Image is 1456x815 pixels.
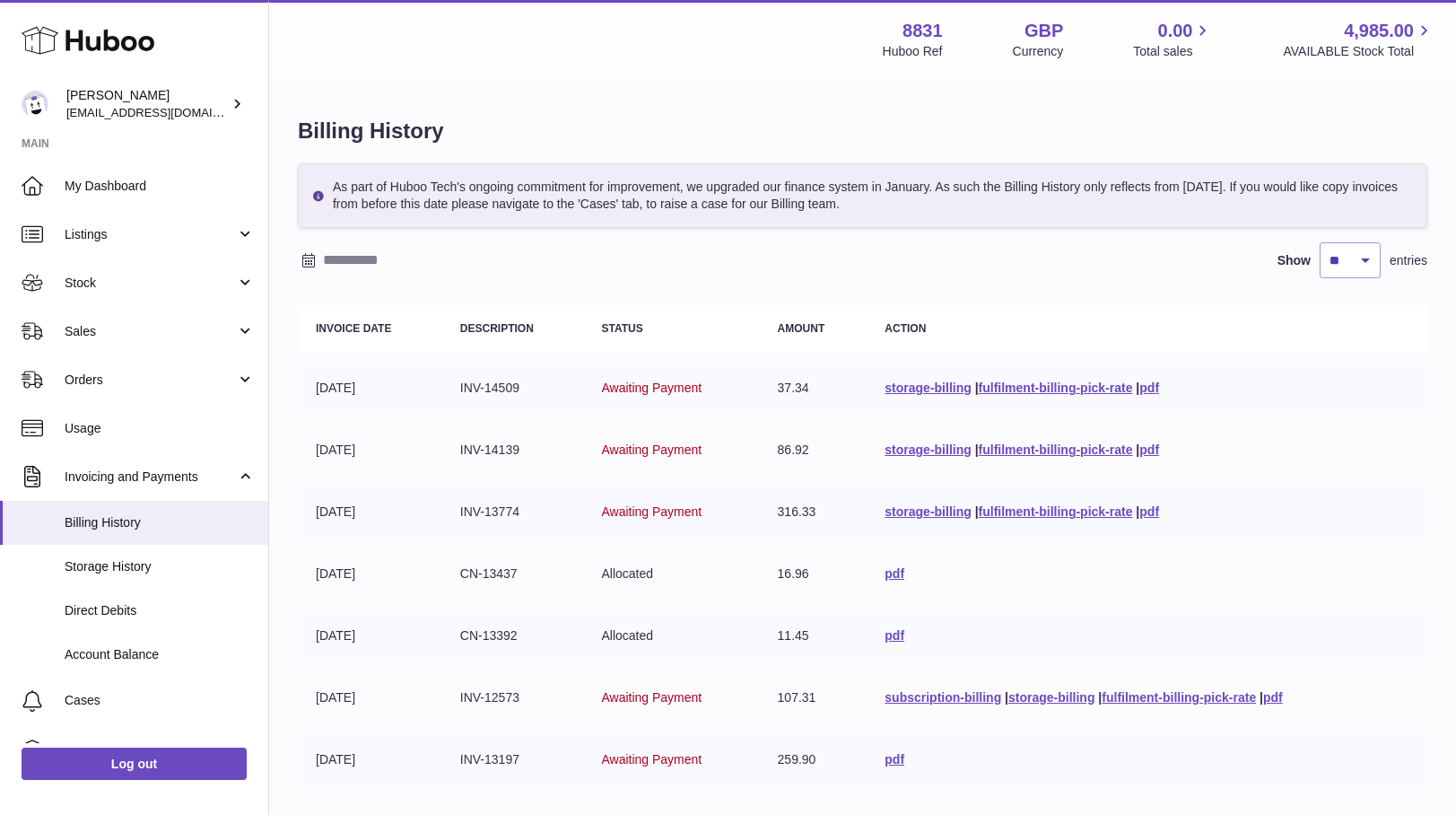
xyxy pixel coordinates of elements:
a: pdf [885,628,904,643]
span: Awaiting Payment [601,381,702,395]
span: AVAILABLE Stock Total [1283,43,1434,60]
a: pdf [1263,690,1283,705]
strong: Amount [778,322,825,335]
div: As part of Huboo Tech's ongoing commitment for improvement, we upgraded our finance system in Jan... [298,163,1427,228]
td: 86.92 [760,424,867,477]
span: Billing History [65,514,255,531]
td: 16.96 [760,548,867,600]
a: subscription-billing [885,690,1001,705]
span: Awaiting Payment [601,690,702,705]
strong: Description [460,322,534,335]
span: | [1136,381,1139,395]
a: 4,985.00 AVAILABLE Stock Total [1283,19,1434,60]
span: | [1098,690,1102,705]
td: CN-13392 [442,609,584,662]
span: | [1005,690,1008,705]
div: Currency [1013,43,1064,60]
span: | [975,381,979,395]
a: pdf [1139,443,1159,457]
td: [DATE] [298,486,442,539]
td: INV-12573 [442,671,584,724]
td: 107.31 [760,671,867,724]
span: Account Balance [65,646,255,663]
h1: Billing History [298,117,1427,145]
span: Orders [65,372,236,389]
a: pdf [1139,381,1159,395]
td: INV-13197 [442,733,584,786]
td: [DATE] [298,671,442,724]
td: [DATE] [298,548,442,600]
strong: Status [601,322,642,335]
span: Direct Debits [65,602,255,619]
span: Listings [65,226,236,243]
span: 4,985.00 [1344,19,1414,43]
a: pdf [885,566,904,581]
span: | [1136,504,1139,519]
span: Awaiting Payment [601,504,702,519]
div: [PERSON_NAME] [66,87,228,121]
td: [DATE] [298,609,442,662]
a: storage-billing [885,443,971,457]
span: Awaiting Payment [601,752,702,767]
a: storage-billing [885,381,971,395]
strong: Invoice Date [316,322,391,335]
strong: 8831 [902,19,943,43]
span: Sales [65,323,236,340]
strong: Action [885,322,926,335]
a: storage-billing [1008,690,1094,705]
a: 0.00 Total sales [1133,19,1213,60]
span: Allocated [601,566,653,581]
span: My Dashboard [65,178,255,195]
span: Usage [65,420,255,437]
a: pdf [1139,504,1159,519]
td: 316.33 [760,486,867,539]
a: pdf [885,752,904,767]
td: 37.34 [760,362,867,415]
a: storage-billing [885,504,971,519]
a: fulfilment-billing-pick-rate [1102,690,1256,705]
span: | [975,443,979,457]
a: fulfilment-billing-pick-rate [979,381,1133,395]
td: CN-13437 [442,548,584,600]
span: Invoicing and Payments [65,469,236,486]
span: entries [1390,252,1427,269]
span: | [975,504,979,519]
a: Log out [22,748,247,780]
a: fulfilment-billing-pick-rate [979,504,1133,519]
td: [DATE] [298,362,442,415]
span: Stock [65,275,236,292]
span: Storage History [65,558,255,575]
td: INV-14509 [442,362,584,415]
span: Channels [65,741,255,758]
td: INV-13774 [442,486,584,539]
td: 11.45 [760,609,867,662]
span: Awaiting Payment [601,443,702,457]
div: Huboo Ref [883,43,943,60]
td: [DATE] [298,424,442,477]
td: 259.90 [760,733,867,786]
img: rob@themysteryagency.com [22,91,48,118]
span: Total sales [1133,43,1213,60]
a: fulfilment-billing-pick-rate [979,443,1133,457]
label: Show [1277,252,1311,269]
span: [EMAIL_ADDRESS][DOMAIN_NAME] [66,105,264,119]
span: 0.00 [1158,19,1193,43]
span: Allocated [601,628,653,643]
td: INV-14139 [442,424,584,477]
td: [DATE] [298,733,442,786]
span: | [1136,443,1139,457]
span: | [1260,690,1263,705]
span: Cases [65,692,255,709]
strong: GBP [1024,19,1063,43]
